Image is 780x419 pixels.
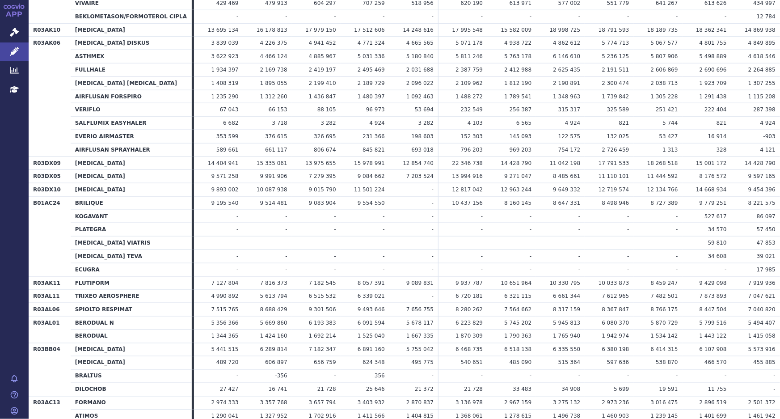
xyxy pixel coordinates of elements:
span: 16 178 813 [257,27,287,33]
th: VERIFLO [71,103,192,117]
th: EVERIO AIRMASTER [71,130,192,143]
span: 9 649 332 [553,186,580,193]
span: 66 153 [269,106,287,113]
span: 7 279 395 [309,173,336,179]
span: - [334,267,336,273]
span: 6 565 [516,120,531,126]
span: - [530,13,531,20]
span: 34 570 [708,226,727,233]
span: 9 991 906 [260,173,287,179]
span: 4 801 755 [700,40,727,46]
span: 4 924 [760,120,776,126]
span: 12 854 740 [403,160,434,166]
span: 17 979 150 [305,27,336,33]
span: - [334,240,336,246]
span: 315 317 [558,106,581,113]
span: 8 160 145 [504,200,531,206]
span: 17 512 606 [354,27,385,33]
span: 2 690 696 [700,67,727,73]
span: - [285,267,287,273]
span: 1 895 055 [260,80,287,86]
span: - [236,213,238,220]
span: - [627,226,629,233]
span: - [530,213,531,220]
span: 145 093 [510,133,532,140]
span: 5 763 178 [504,53,531,59]
span: 9 514 481 [260,200,287,206]
span: - [676,13,678,20]
span: - [236,13,238,20]
span: 9 597 165 [748,173,776,179]
span: - [481,226,483,233]
span: 5 811 246 [455,53,483,59]
span: - [725,267,726,273]
span: - [676,226,678,233]
span: 7 482 501 [651,293,678,299]
span: 2 264 885 [748,67,776,73]
span: 7 873 893 [700,293,727,299]
span: 2 606 869 [651,67,678,73]
span: - [432,253,434,259]
span: 7 182 545 [309,280,336,286]
th: ASTHMEX [71,50,192,63]
span: 7 816 373 [260,280,287,286]
span: 4 924 [565,120,580,126]
span: - [578,13,580,20]
span: 1 789 541 [504,93,531,100]
span: 14 428 790 [501,160,532,166]
span: 17 985 [757,267,776,273]
span: 6 339 021 [358,293,385,299]
span: 9 937 787 [455,280,483,286]
span: 8 221 575 [748,200,776,206]
th: BEKLOMETASON/FORMOTEROL CIPLA [71,10,192,23]
span: 806 674 [314,147,336,153]
span: 10 033 873 [599,280,629,286]
span: 7 203 524 [406,173,434,179]
span: - [236,226,238,233]
span: 9 893 002 [211,186,239,193]
span: - [676,253,678,259]
span: - [334,13,336,20]
span: 15 978 991 [354,160,385,166]
span: 754 172 [558,147,581,153]
span: 2 300 474 [602,80,629,86]
span: - [530,240,531,246]
span: 152 303 [461,133,483,140]
th: R03AL06 [29,303,71,317]
span: 4 924 [370,120,385,126]
span: - [627,13,629,20]
span: 11 042 198 [550,160,581,166]
span: 7 919 936 [748,280,776,286]
span: 9 015 790 [309,186,336,193]
span: 14 869 938 [745,27,776,33]
th: FULLHALE [71,63,192,76]
span: - [432,200,434,206]
span: 5 774 713 [602,40,629,46]
span: 53 694 [415,106,434,113]
span: 3 282 [320,120,336,126]
th: ECUGRA [71,263,192,276]
span: - [481,13,483,20]
span: - [334,253,336,259]
span: -903 [763,133,776,140]
span: 5 613 794 [260,293,287,299]
span: 1 312 260 [260,93,287,100]
th: FLUTIFORM [71,276,192,290]
span: - [432,240,434,246]
th: [MEDICAL_DATA] [71,157,192,170]
span: - [383,213,385,220]
span: 18 998 725 [550,27,581,33]
span: 693 018 [411,147,434,153]
span: - [725,13,726,20]
span: 14 248 616 [403,27,434,33]
span: 2 038 713 [651,80,678,86]
span: 59 810 [708,240,727,246]
span: 10 437 156 [452,200,483,206]
span: 16 914 [708,133,727,140]
span: 7 612 965 [602,293,629,299]
span: 1 115 208 [748,93,776,100]
span: 13 695 134 [208,27,239,33]
span: 47 853 [757,240,776,246]
span: 13 975 655 [305,160,336,166]
span: 589 661 [216,147,239,153]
